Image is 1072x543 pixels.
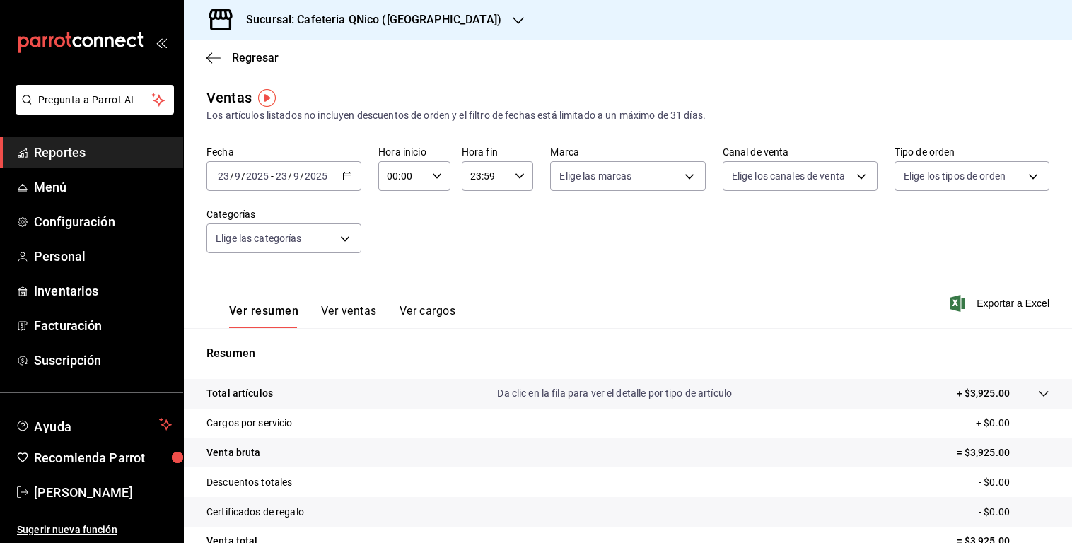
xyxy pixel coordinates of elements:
span: Recomienda Parrot [34,448,172,467]
span: Elige las categorías [216,231,302,245]
label: Marca [550,147,705,157]
p: Resumen [206,345,1049,362]
span: [PERSON_NAME] [34,483,172,502]
button: Ver cargos [400,304,456,328]
p: Da clic en la fila para ver el detalle por tipo de artículo [497,386,732,401]
span: / [288,170,292,182]
span: Regresar [232,51,279,64]
p: Venta bruta [206,445,260,460]
h3: Sucursal: Cafeteria QNico ([GEOGRAPHIC_DATA]) [235,11,501,28]
div: Los artículos listados no incluyen descuentos de orden y el filtro de fechas está limitado a un m... [206,108,1049,123]
input: -- [275,170,288,182]
img: Tooltip marker [258,89,276,107]
p: - $0.00 [979,505,1049,520]
label: Hora inicio [378,147,450,157]
button: Ver resumen [229,304,298,328]
label: Tipo de orden [895,147,1049,157]
p: = $3,925.00 [957,445,1049,460]
label: Categorías [206,209,361,219]
span: Suscripción [34,351,172,370]
span: Reportes [34,143,172,162]
p: Descuentos totales [206,475,292,490]
span: Pregunta a Parrot AI [38,93,152,107]
p: Cargos por servicio [206,416,293,431]
button: Pregunta a Parrot AI [16,85,174,115]
span: / [300,170,304,182]
a: Pregunta a Parrot AI [10,103,174,117]
span: Facturación [34,316,172,335]
p: + $0.00 [976,416,1049,431]
input: ---- [304,170,328,182]
span: Sugerir nueva función [17,522,172,537]
label: Canal de venta [723,147,878,157]
span: - [271,170,274,182]
button: Exportar a Excel [952,295,1049,312]
span: Elige los tipos de orden [904,169,1006,183]
label: Hora fin [462,147,534,157]
input: -- [217,170,230,182]
div: navigation tabs [229,304,455,328]
span: Inventarios [34,281,172,300]
p: Total artículos [206,386,273,401]
input: -- [234,170,241,182]
button: Regresar [206,51,279,64]
p: - $0.00 [979,475,1049,490]
input: -- [293,170,300,182]
span: Elige las marcas [559,169,631,183]
p: Certificados de regalo [206,505,304,520]
span: Configuración [34,212,172,231]
p: + $3,925.00 [957,386,1010,401]
input: ---- [245,170,269,182]
label: Fecha [206,147,361,157]
span: Ayuda [34,416,153,433]
span: / [241,170,245,182]
button: Ver ventas [321,304,377,328]
button: open_drawer_menu [156,37,167,48]
span: Menú [34,177,172,197]
span: Personal [34,247,172,266]
span: / [230,170,234,182]
span: Elige los canales de venta [732,169,845,183]
div: Ventas [206,87,252,108]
